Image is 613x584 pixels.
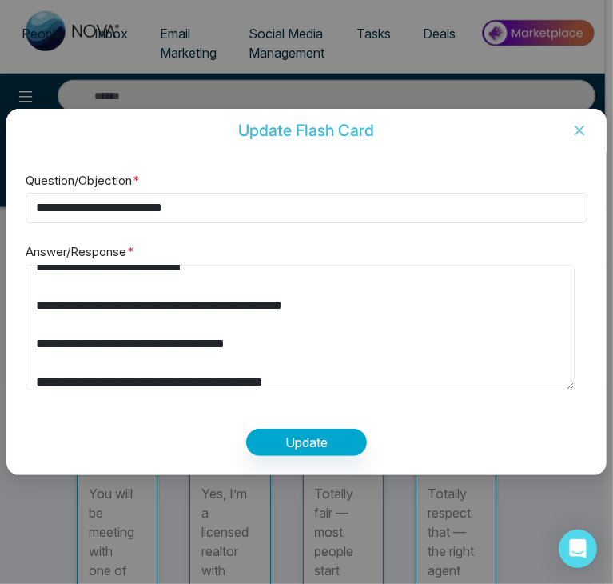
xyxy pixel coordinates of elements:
label: Question/Objection [26,171,140,190]
label: Answer/Response [26,242,134,262]
span: close [573,124,586,137]
button: Close [552,109,607,152]
div: Update Flash Card [6,122,607,139]
button: Update [246,429,367,456]
div: Open Intercom Messenger [559,530,597,568]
